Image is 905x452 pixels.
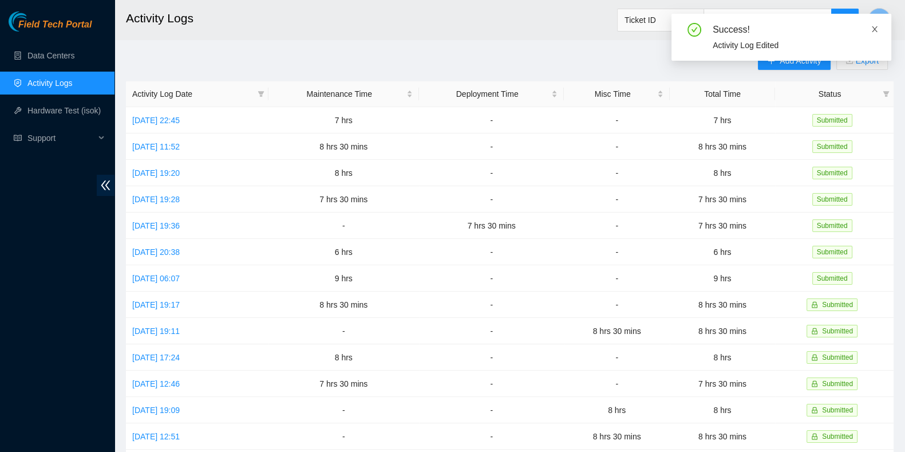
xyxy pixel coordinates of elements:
[822,301,853,309] span: Submitted
[812,167,852,179] span: Submitted
[811,433,818,440] span: lock
[268,344,419,371] td: 8 hrs
[97,175,114,196] span: double-left
[564,265,669,292] td: -
[822,327,853,335] span: Submitted
[822,380,853,388] span: Submitted
[812,140,852,153] span: Submitted
[883,91,890,97] span: filter
[670,213,775,239] td: 7 hrs 30 mins
[132,274,180,283] a: [DATE] 06:07
[811,301,818,308] span: lock
[670,344,775,371] td: 8 hrs
[811,328,818,335] span: lock
[268,318,419,344] td: -
[14,134,22,142] span: read
[564,133,669,160] td: -
[687,23,701,37] span: check-circle
[132,406,180,415] a: [DATE] 19:09
[268,186,419,213] td: 7 hrs 30 mins
[822,353,853,361] span: Submitted
[564,239,669,265] td: -
[419,344,564,371] td: -
[132,247,180,257] a: [DATE] 20:38
[132,142,180,151] a: [DATE] 11:52
[255,85,267,103] span: filter
[871,25,879,33] span: close
[876,13,882,27] span: T
[811,407,818,414] span: lock
[9,11,58,32] img: Akamai Technologies
[564,213,669,239] td: -
[670,318,775,344] td: 8 hrs 30 mins
[564,292,669,318] td: -
[812,114,852,127] span: Submitted
[670,239,775,265] td: 6 hrs
[811,354,818,361] span: lock
[268,265,419,292] td: 9 hrs
[132,327,180,336] a: [DATE] 19:11
[132,432,180,441] a: [DATE] 12:51
[268,107,419,133] td: 7 hrs
[268,160,419,186] td: 8 hrs
[132,221,180,230] a: [DATE] 19:36
[564,423,669,450] td: 8 hrs 30 mins
[419,239,564,265] td: -
[27,127,95,150] span: Support
[419,371,564,397] td: -
[670,160,775,186] td: 8 hrs
[812,193,852,206] span: Submitted
[419,213,564,239] td: 7 hrs 30 mins
[132,300,180,309] a: [DATE] 19:17
[670,107,775,133] td: 7 hrs
[9,21,92,36] a: Akamai TechnologiesField Tech Portal
[564,318,669,344] td: 8 hrs 30 mins
[564,107,669,133] td: -
[670,397,775,423] td: 8 hrs
[132,168,180,178] a: [DATE] 19:20
[670,265,775,292] td: 9 hrs
[132,353,180,362] a: [DATE] 17:24
[564,186,669,213] td: -
[811,380,818,387] span: lock
[670,371,775,397] td: 7 hrs 30 mins
[268,292,419,318] td: 8 hrs 30 mins
[419,107,564,133] td: -
[781,88,878,100] span: Status
[880,85,892,103] span: filter
[419,160,564,186] td: -
[822,406,853,414] span: Submitted
[268,397,419,423] td: -
[564,397,669,423] td: 8 hrs
[831,9,859,32] button: search
[713,23,878,37] div: Success!
[419,397,564,423] td: -
[812,219,852,232] span: Submitted
[419,423,564,450] td: -
[132,379,180,388] a: [DATE] 12:46
[268,371,419,397] td: 7 hrs 30 mins
[822,433,853,441] span: Submitted
[564,160,669,186] td: -
[419,133,564,160] td: -
[670,81,775,107] th: Total Time
[564,371,669,397] td: -
[670,292,775,318] td: 8 hrs 30 mins
[670,186,775,213] td: 7 hrs 30 mins
[27,106,101,115] a: Hardware Test (isok)
[812,246,852,258] span: Submitted
[268,423,419,450] td: -
[704,9,832,32] input: Enter text here...
[18,19,92,30] span: Field Tech Portal
[268,133,419,160] td: 8 hrs 30 mins
[132,116,180,125] a: [DATE] 22:45
[258,91,264,97] span: filter
[564,344,669,371] td: -
[132,195,180,204] a: [DATE] 19:28
[268,239,419,265] td: 6 hrs
[27,78,73,88] a: Activity Logs
[419,186,564,213] td: -
[868,8,891,31] button: T
[812,272,852,285] span: Submitted
[419,292,564,318] td: -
